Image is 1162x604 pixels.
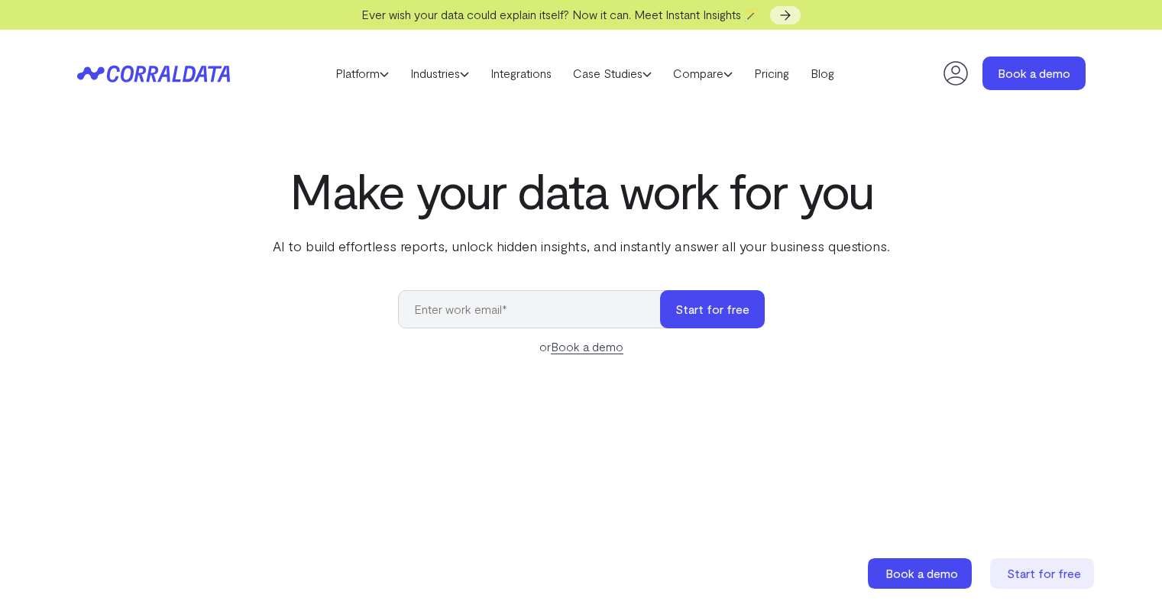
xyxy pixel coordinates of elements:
[480,62,562,85] a: Integrations
[562,62,662,85] a: Case Studies
[982,57,1086,90] a: Book a demo
[662,62,743,85] a: Compare
[1007,566,1081,580] span: Start for free
[551,339,623,354] a: Book a demo
[270,163,893,218] h1: Make your data work for you
[398,338,765,356] div: or
[270,236,893,256] p: AI to build effortless reports, unlock hidden insights, and instantly answer all your business qu...
[868,558,975,589] a: Book a demo
[743,62,800,85] a: Pricing
[398,290,675,328] input: Enter work email*
[885,566,958,580] span: Book a demo
[660,290,765,328] button: Start for free
[325,62,400,85] a: Platform
[990,558,1097,589] a: Start for free
[800,62,845,85] a: Blog
[400,62,480,85] a: Industries
[361,7,759,21] span: Ever wish your data could explain itself? Now it can. Meet Instant Insights 🪄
